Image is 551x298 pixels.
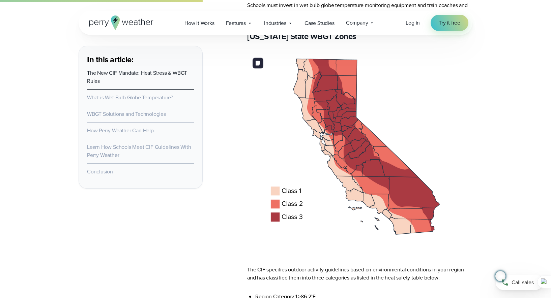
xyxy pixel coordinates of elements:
[439,19,460,27] span: Try it free
[512,278,534,287] span: Call sales
[184,19,214,27] span: How it Works
[247,1,472,18] p: Schools must invest in wet bulb globe temperature monitoring equipment and train coaches and athl...
[87,54,194,65] h3: In this article:
[179,16,220,30] a: How it Works
[247,53,472,255] img: California WBGT Map
[87,94,173,101] a: What is Wet Bulb Globe Temperature?
[87,143,191,159] a: Learn How Schools Meet CIF Guidelines With Perry Weather
[87,168,113,175] a: Conclusion
[87,69,187,85] a: The New CIF Mandate: Heat Stress & WBGT Rules
[264,19,286,27] span: Industries
[247,266,472,282] p: The CIF specifies outdoor activity guidelines based on environmental conditions in your region an...
[496,275,543,290] a: Call sales
[87,110,166,118] a: WBGT Solutions and Technologies
[346,19,368,27] span: Company
[87,127,154,134] a: How Perry Weather Can Help
[299,16,340,30] a: Case Studies
[247,30,356,42] strong: [US_STATE] State WBGT Zones
[304,19,335,27] span: Case Studies
[406,19,420,27] a: Log in
[226,19,246,27] span: Features
[431,15,468,31] a: Try it free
